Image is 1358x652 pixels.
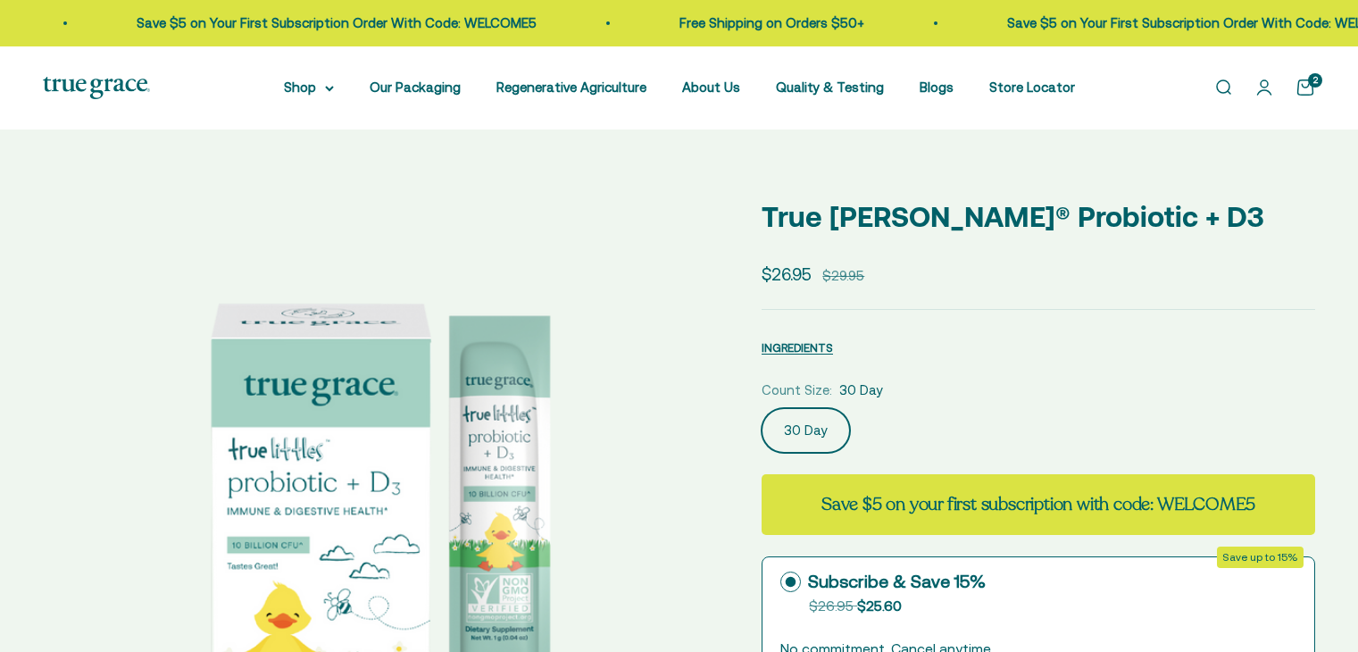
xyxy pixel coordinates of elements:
[822,265,864,287] compare-at-price: $29.95
[370,79,461,95] a: Our Packaging
[821,492,1255,516] strong: Save $5 on your first subscription with code: WELCOME5
[762,194,1315,239] p: True [PERSON_NAME]® Probiotic + D3
[762,261,812,288] sale-price: $26.95
[79,13,479,34] p: Save $5 on Your First Subscription Order With Code: WELCOME5
[920,79,954,95] a: Blogs
[839,380,883,401] span: 30 Day
[989,79,1075,95] a: Store Locator
[621,15,806,30] a: Free Shipping on Orders $50+
[1308,73,1322,88] cart-count: 2
[496,79,646,95] a: Regenerative Agriculture
[762,380,832,401] legend: Count Size:
[762,337,833,358] button: INGREDIENTS
[682,79,740,95] a: About Us
[284,77,334,98] summary: Shop
[776,79,884,95] a: Quality & Testing
[949,13,1349,34] p: Save $5 on Your First Subscription Order With Code: WELCOME5
[762,341,833,355] span: INGREDIENTS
